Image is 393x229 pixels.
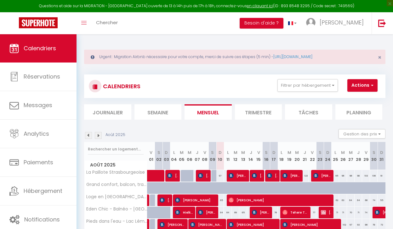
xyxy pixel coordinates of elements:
input: Rechercher un logement... [88,144,144,155]
abbr: M [349,150,353,155]
abbr: M [234,150,237,155]
abbr: S [319,150,322,155]
span: Grand confort, balcon, tram 2 min ctre ville 8 min [85,182,148,187]
span: Messages [24,101,52,109]
span: [PERSON_NAME] [252,170,262,182]
th: 21 [301,142,308,170]
li: Trimestre [235,104,282,120]
abbr: D [326,150,329,155]
span: Notifications [24,215,60,223]
span: Tehere Tau [282,206,308,218]
span: [PERSON_NAME] [175,194,215,206]
div: 63 [339,194,347,206]
th: 25 [332,142,339,170]
th: 23 [316,142,324,170]
div: 62 [332,194,339,206]
th: 03 [162,142,170,170]
span: [PERSON_NAME] [229,194,329,206]
abbr: D [219,150,222,155]
div: 71 [339,207,347,218]
div: 95 [332,170,339,182]
div: 77 [309,207,316,218]
a: ... [PERSON_NAME] [301,12,372,34]
div: 64 [224,207,231,218]
div: 71 [332,207,339,218]
th: 06 [185,142,193,170]
abbr: M [295,150,299,155]
abbr: V [257,150,260,155]
abbr: V [203,150,206,155]
th: 24 [324,142,331,170]
button: Close [378,55,381,60]
span: [PERSON_NAME] [229,170,246,182]
div: 96 [339,170,347,182]
span: [PERSON_NAME] [267,170,277,182]
abbr: S [211,150,214,155]
span: [PERSON_NAME] [282,170,300,182]
div: 70 [347,207,355,218]
th: 29 [362,142,370,170]
abbr: L [173,150,175,155]
div: 71 [355,207,362,218]
a: Chercher [91,12,122,34]
div: Urgent : Migration Airbnb nécessaire pour votre compte, merci de suivre ces étapes (5 min) - [84,50,385,64]
th: 13 [239,142,247,170]
th: 08 [201,142,208,170]
abbr: L [227,150,229,155]
th: 19 [286,142,293,170]
div: 78 [270,207,278,218]
span: [PERSON_NAME] [167,170,177,182]
abbr: L [334,150,336,155]
abbr: J [304,150,306,155]
div: 74 [362,207,370,218]
th: 04 [170,142,178,170]
p: Août 2025 [105,132,125,138]
h3: CALENDRIERS [101,79,140,93]
th: 27 [347,142,355,170]
span: Chercher [96,19,118,26]
th: 01 [147,142,155,170]
abbr: M [188,150,191,155]
span: La Paillote Strasbourgeoise [85,170,145,175]
abbr: J [357,150,360,155]
th: 02 [155,142,162,170]
abbr: S [157,150,160,155]
th: 10 [216,142,224,170]
div: 97 [216,170,224,182]
span: Loge en [GEOGRAPHIC_DATA] - Proche centre et autoroute [85,194,148,199]
abbr: M [341,150,345,155]
th: 16 [262,142,270,170]
li: Planning [335,104,383,120]
button: Actions [347,79,378,92]
span: Hielke Bijlsma [175,206,193,218]
img: ... [306,18,316,27]
th: 11 [224,142,231,170]
abbr: V [150,150,152,155]
th: 15 [255,142,262,170]
abbr: M [288,150,291,155]
div: 68 [362,194,370,206]
li: Semaine [134,104,182,120]
li: Mensuel [185,104,232,120]
abbr: D [380,150,383,155]
abbr: L [281,150,282,155]
div: 65 [239,207,247,218]
abbr: M [180,150,184,155]
abbr: V [311,150,314,155]
abbr: D [165,150,168,155]
abbr: J [196,150,198,155]
div: 91 [378,170,385,182]
th: 12 [232,142,239,170]
span: [PERSON_NAME] [313,170,331,182]
span: [PERSON_NAME] [198,206,216,218]
span: Calendriers [24,44,56,52]
th: 20 [293,142,301,170]
a: en cliquant ici [247,3,273,8]
li: Tâches [285,104,332,120]
abbr: V [365,150,367,155]
div: 65 [216,194,224,206]
th: 22 [309,142,316,170]
span: [PERSON_NAME] [320,19,364,26]
button: Besoin d'aide ? [240,18,283,29]
span: [PERSON_NAME] [321,206,331,218]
